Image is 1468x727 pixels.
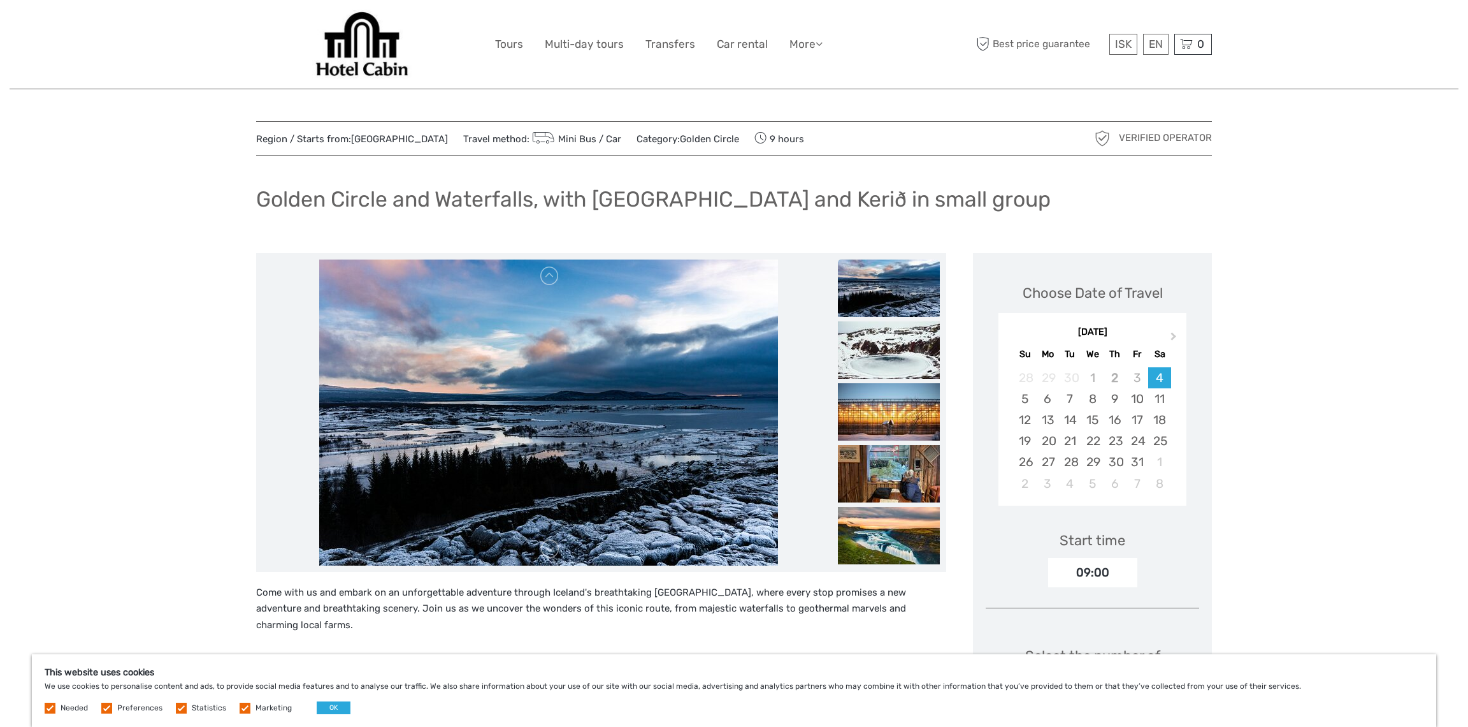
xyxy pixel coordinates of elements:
[1081,388,1104,409] div: Choose Wednesday, October 8th, 2025
[1014,452,1036,473] div: Choose Sunday, October 26th, 2025
[312,10,413,79] img: Our services
[1104,346,1126,363] div: Th
[147,20,162,35] button: Open LiveChat chat widget
[1059,473,1081,494] div: Choose Tuesday, November 4th, 2025
[1059,367,1081,388] div: Not available Tuesday, September 30th, 2025
[1081,409,1104,430] div: Choose Wednesday, October 15th, 2025
[838,321,940,379] img: f5601dc859294e58bd303e335f7e4045_slider_thumbnail.jpg
[319,260,778,566] img: a3bf51e9df184697b72e2974f4835681_main_slider.jpg
[256,186,1051,212] h1: Golden Circle and Waterfalls, with [GEOGRAPHIC_DATA] and Kerið in small group
[986,646,1199,704] div: Select the number of participants
[838,445,940,503] img: 9ea28db0a7e249129c0c58b37d2fe2f2_slider_thumbnail.jpg
[1126,452,1148,473] div: Choose Friday, October 31st, 2025
[998,326,1186,339] div: [DATE]
[192,703,226,714] label: Statistics
[1148,473,1170,494] div: Choose Saturday, November 8th, 2025
[1104,473,1126,494] div: Choose Thursday, November 6th, 2025
[1126,473,1148,494] div: Choose Friday, November 7th, 2025
[645,35,695,54] a: Transfers
[1148,452,1170,473] div: Choose Saturday, November 1st, 2025
[1014,430,1036,452] div: Choose Sunday, October 19th, 2025
[1059,452,1081,473] div: Choose Tuesday, October 28th, 2025
[45,667,1423,678] h5: This website uses cookies
[838,383,940,441] img: 7c0948da528f41fb8aab2434d90d6374_slider_thumbnail.jpg
[1081,430,1104,452] div: Choose Wednesday, October 22nd, 2025
[1014,409,1036,430] div: Choose Sunday, October 12th, 2025
[1148,430,1170,452] div: Choose Saturday, October 25th, 2025
[1126,430,1148,452] div: Choose Friday, October 24th, 2025
[1126,346,1148,363] div: Fr
[1037,430,1059,452] div: Choose Monday, October 20th, 2025
[1037,452,1059,473] div: Choose Monday, October 27th, 2025
[1037,367,1059,388] div: Not available Monday, September 29th, 2025
[754,129,804,147] span: 9 hours
[1081,367,1104,388] div: Not available Wednesday, October 1st, 2025
[61,703,88,714] label: Needed
[256,133,448,146] span: Region / Starts from:
[1104,367,1126,388] div: Not available Thursday, October 2nd, 2025
[717,35,768,54] a: Car rental
[1165,329,1185,349] button: Next Month
[1037,473,1059,494] div: Choose Monday, November 3rd, 2025
[1148,367,1170,388] div: Choose Saturday, October 4th, 2025
[529,133,621,145] a: Mini Bus / Car
[317,701,350,714] button: OK
[463,129,621,147] span: Travel method:
[1014,346,1036,363] div: Su
[256,585,946,634] p: Come with us and embark on an unforgettable adventure through Iceland's breathtaking [GEOGRAPHIC_...
[1081,452,1104,473] div: Choose Wednesday, October 29th, 2025
[1092,128,1112,149] img: verified_operator_grey_128.png
[1059,430,1081,452] div: Choose Tuesday, October 21st, 2025
[1104,388,1126,409] div: Choose Thursday, October 9th, 2025
[1037,409,1059,430] div: Choose Monday, October 13th, 2025
[351,133,448,145] a: [GEOGRAPHIC_DATA]
[1059,388,1081,409] div: Choose Tuesday, October 7th, 2025
[255,703,292,714] label: Marketing
[1060,531,1125,550] div: Start time
[838,507,940,564] img: 175c3005f4824d8a8fe08f4c0a4c7518_slider_thumbnail.jpg
[1148,346,1170,363] div: Sa
[973,34,1106,55] span: Best price guarantee
[1059,346,1081,363] div: Tu
[1126,388,1148,409] div: Choose Friday, October 10th, 2025
[1037,346,1059,363] div: Mo
[1126,409,1148,430] div: Choose Friday, October 17th, 2025
[1059,409,1081,430] div: Choose Tuesday, October 14th, 2025
[1148,409,1170,430] div: Choose Saturday, October 18th, 2025
[1014,388,1036,409] div: Choose Sunday, October 5th, 2025
[838,260,940,317] img: 47e75c7b675942bba92f1cdd8d4a1691_slider_thumbnail.jpg
[117,703,162,714] label: Preferences
[680,133,739,145] a: Golden Circle
[1002,367,1182,494] div: month 2025-10
[1104,430,1126,452] div: Choose Thursday, October 23rd, 2025
[1048,558,1137,587] div: 09:00
[1023,283,1163,303] div: Choose Date of Travel
[1014,473,1036,494] div: Choose Sunday, November 2nd, 2025
[545,35,624,54] a: Multi-day tours
[1081,346,1104,363] div: We
[1081,473,1104,494] div: Choose Wednesday, November 5th, 2025
[1115,38,1132,50] span: ISK
[1126,367,1148,388] div: Not available Friday, October 3rd, 2025
[18,22,144,33] p: We're away right now. Please check back later!
[1014,367,1036,388] div: Not available Sunday, September 28th, 2025
[1148,388,1170,409] div: Choose Saturday, October 11th, 2025
[1119,131,1212,145] span: Verified Operator
[1195,38,1206,50] span: 0
[1037,388,1059,409] div: Choose Monday, October 6th, 2025
[1104,409,1126,430] div: Choose Thursday, October 16th, 2025
[32,654,1436,727] div: We use cookies to personalise content and ads, to provide social media features and to analyse ou...
[495,35,523,54] a: Tours
[1104,452,1126,473] div: Choose Thursday, October 30th, 2025
[789,35,823,54] a: More
[637,133,739,146] span: Category:
[1143,34,1169,55] div: EN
